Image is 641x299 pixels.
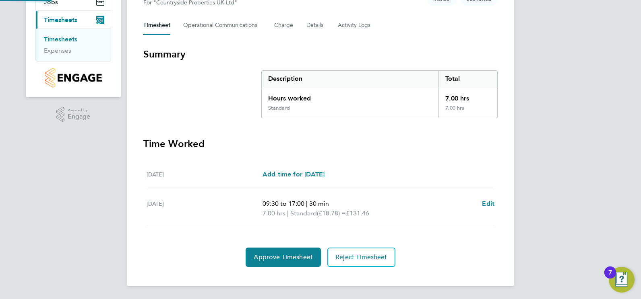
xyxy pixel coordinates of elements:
[609,267,635,293] button: Open Resource Center, 7 new notifications
[68,113,90,120] span: Engage
[263,200,304,207] span: 09:30 to 17:00
[254,253,313,261] span: Approve Timesheet
[183,16,261,35] button: Operational Communications
[317,209,346,217] span: (£18.78) =
[438,87,497,105] div: 7.00 hrs
[45,68,101,88] img: countryside-properties-logo-retina.png
[306,200,308,207] span: |
[268,105,290,111] div: Standard
[327,248,395,267] button: Reject Timesheet
[309,200,329,207] span: 30 min
[147,199,263,218] div: [DATE]
[335,253,387,261] span: Reject Timesheet
[482,199,494,209] a: Edit
[346,209,369,217] span: £131.46
[246,248,321,267] button: Approve Timesheet
[287,209,289,217] span: |
[147,170,263,179] div: [DATE]
[290,209,317,218] span: Standard
[306,16,325,35] button: Details
[263,209,285,217] span: 7.00 hrs
[262,71,438,87] div: Description
[262,87,438,105] div: Hours worked
[44,47,71,54] a: Expenses
[482,200,494,207] span: Edit
[143,48,498,267] section: Timesheet
[143,48,498,61] h3: Summary
[438,71,497,87] div: Total
[44,16,77,24] span: Timesheets
[56,107,91,122] a: Powered byEngage
[143,137,498,150] h3: Time Worked
[36,29,111,61] div: Timesheets
[36,11,111,29] button: Timesheets
[608,272,612,283] div: 7
[35,68,111,88] a: Go to home page
[143,16,170,35] button: Timesheet
[263,170,325,178] span: Add time for [DATE]
[68,107,90,114] span: Powered by
[338,16,372,35] button: Activity Logs
[438,105,497,118] div: 7.00 hrs
[44,35,77,43] a: Timesheets
[261,70,498,118] div: Summary
[274,16,294,35] button: Charge
[263,170,325,179] a: Add time for [DATE]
